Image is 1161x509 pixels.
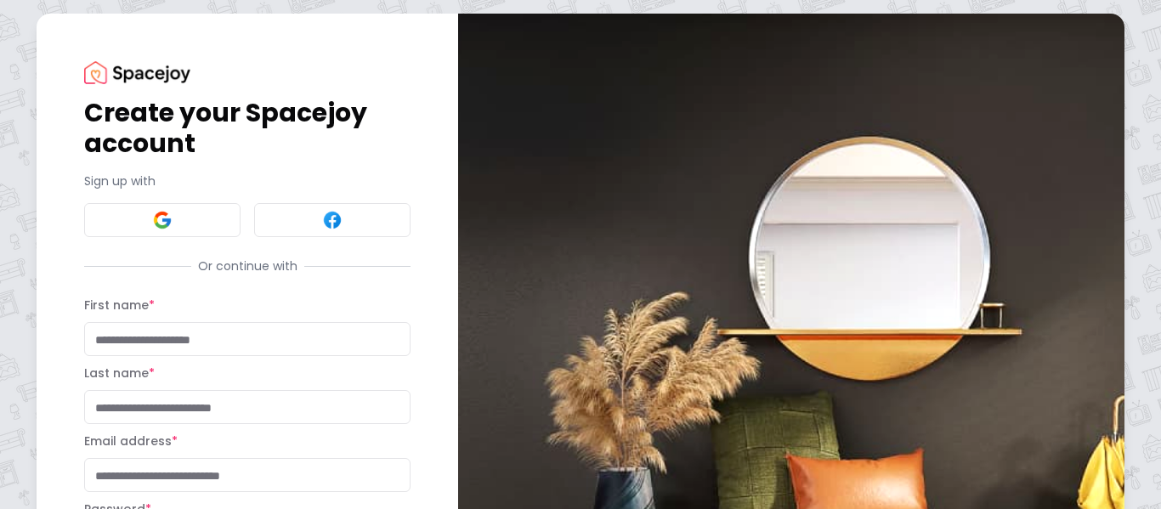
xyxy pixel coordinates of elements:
h1: Create your Spacejoy account [84,98,411,159]
label: Last name [84,365,155,382]
img: Google signin [152,210,173,230]
img: Spacejoy Logo [84,61,190,84]
label: First name [84,297,155,314]
span: Or continue with [191,257,304,274]
img: Facebook signin [322,210,343,230]
p: Sign up with [84,172,411,189]
label: Email address [84,433,178,450]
